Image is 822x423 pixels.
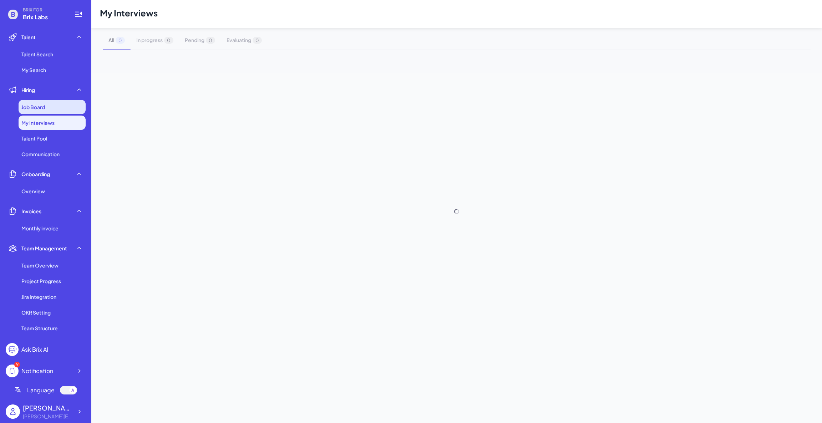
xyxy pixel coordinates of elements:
div: 9 [14,362,20,367]
div: Notification [21,367,53,375]
span: Team Structure [21,325,58,332]
span: Overview [21,188,45,195]
span: Monthly invoice [21,225,59,232]
span: Onboarding [21,170,50,178]
span: My Interviews [21,119,55,126]
span: Job Board [21,103,45,111]
span: My Search [21,66,46,73]
div: carol@joinbrix.com [23,413,73,420]
span: BRIX FOR [23,7,66,13]
span: Hiring [21,86,35,93]
span: Talent Pool [21,135,47,142]
span: Team Management [21,245,67,252]
span: Talent [21,34,36,41]
span: Team Overview [21,262,59,269]
span: Jira Integration [21,293,56,300]
span: Invoices [21,208,41,215]
span: Project Progress [21,277,61,285]
span: Communication [21,151,60,158]
img: user_logo.png [6,404,20,419]
span: Language [27,386,55,394]
div: Ask Brix AI [21,345,48,354]
span: Talent Search [21,51,53,58]
div: Shuwei Yang [23,403,73,413]
span: OKR Setting [21,309,51,316]
span: Brix Labs [23,13,66,21]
